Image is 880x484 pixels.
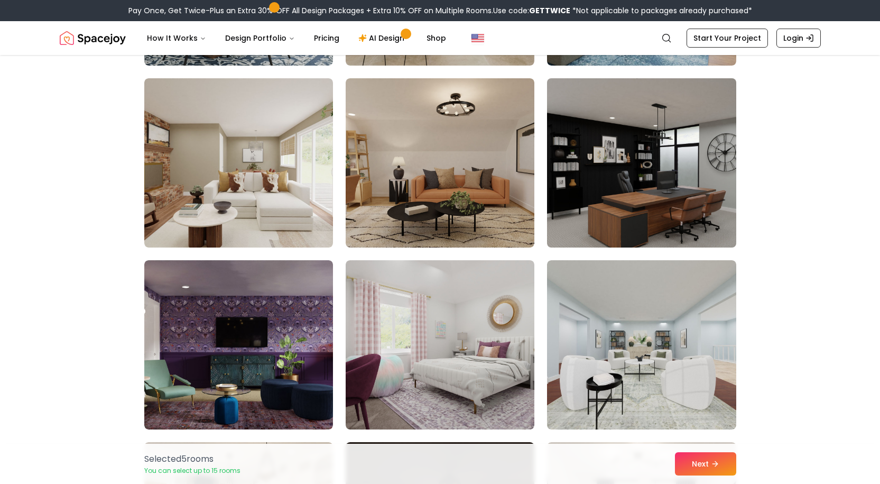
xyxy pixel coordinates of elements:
[138,28,215,49] button: How It Works
[418,28,455,49] a: Shop
[675,452,736,476] button: Next
[542,74,740,252] img: Room room-90
[547,260,736,430] img: Room room-93
[471,32,484,44] img: United States
[570,5,752,16] span: *Not applicable to packages already purchased*
[346,260,534,430] img: Room room-92
[128,5,752,16] div: Pay Once, Get Twice-Plus an Extra 30% OFF All Design Packages + Extra 10% OFF on Multiple Rooms.
[687,29,768,48] a: Start Your Project
[60,28,126,49] a: Spacejoy
[217,28,303,49] button: Design Portfolio
[305,28,348,49] a: Pricing
[776,29,821,48] a: Login
[350,28,416,49] a: AI Design
[144,78,333,248] img: Room room-88
[493,5,570,16] span: Use code:
[144,260,333,430] img: Room room-91
[144,453,240,465] p: Selected 5 room s
[60,28,126,49] img: Spacejoy Logo
[144,467,240,475] p: You can select up to 15 rooms
[60,21,821,55] nav: Global
[529,5,570,16] b: GETTWICE
[346,78,534,248] img: Room room-89
[138,28,455,49] nav: Main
